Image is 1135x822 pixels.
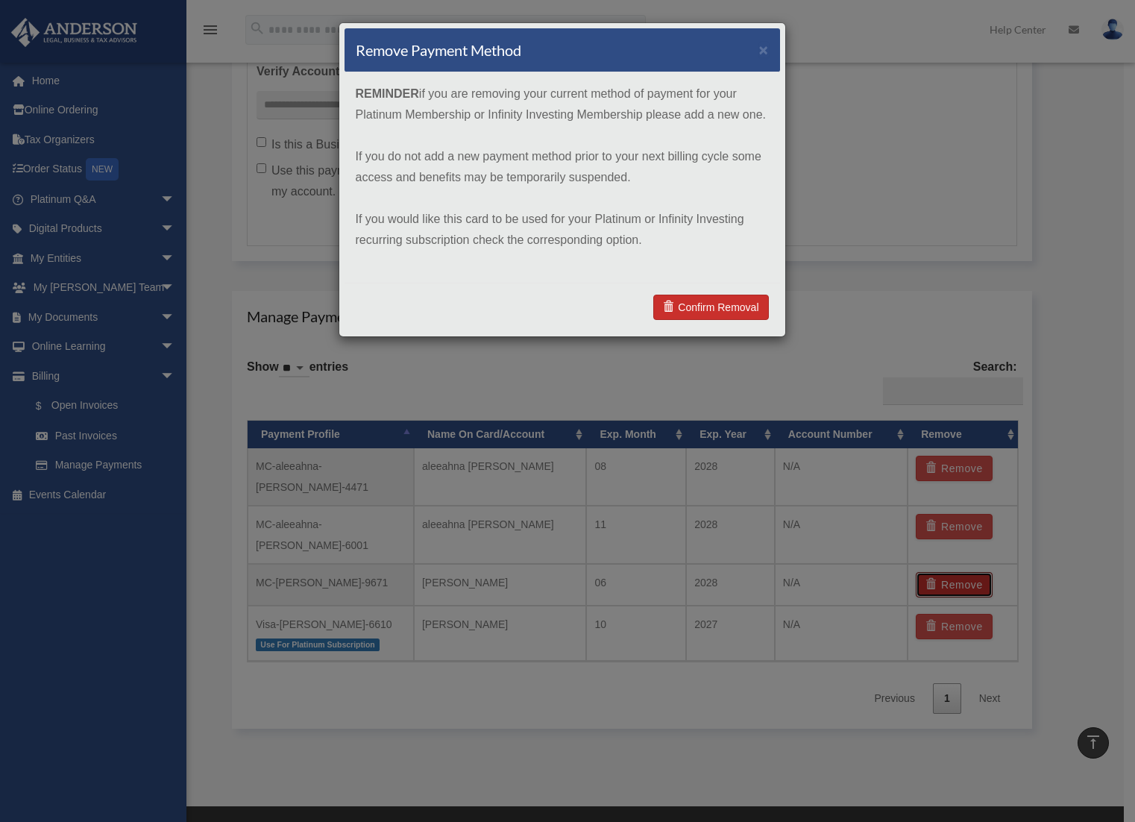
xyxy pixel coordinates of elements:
p: If you would like this card to be used for your Platinum or Infinity Investing recurring subscrip... [356,209,769,251]
button: × [759,42,769,57]
strong: REMINDER [356,87,419,100]
a: Confirm Removal [653,295,768,320]
div: if you are removing your current method of payment for your Platinum Membership or Infinity Inves... [345,72,780,283]
p: If you do not add a new payment method prior to your next billing cycle some access and benefits ... [356,146,769,188]
h4: Remove Payment Method [356,40,521,60]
